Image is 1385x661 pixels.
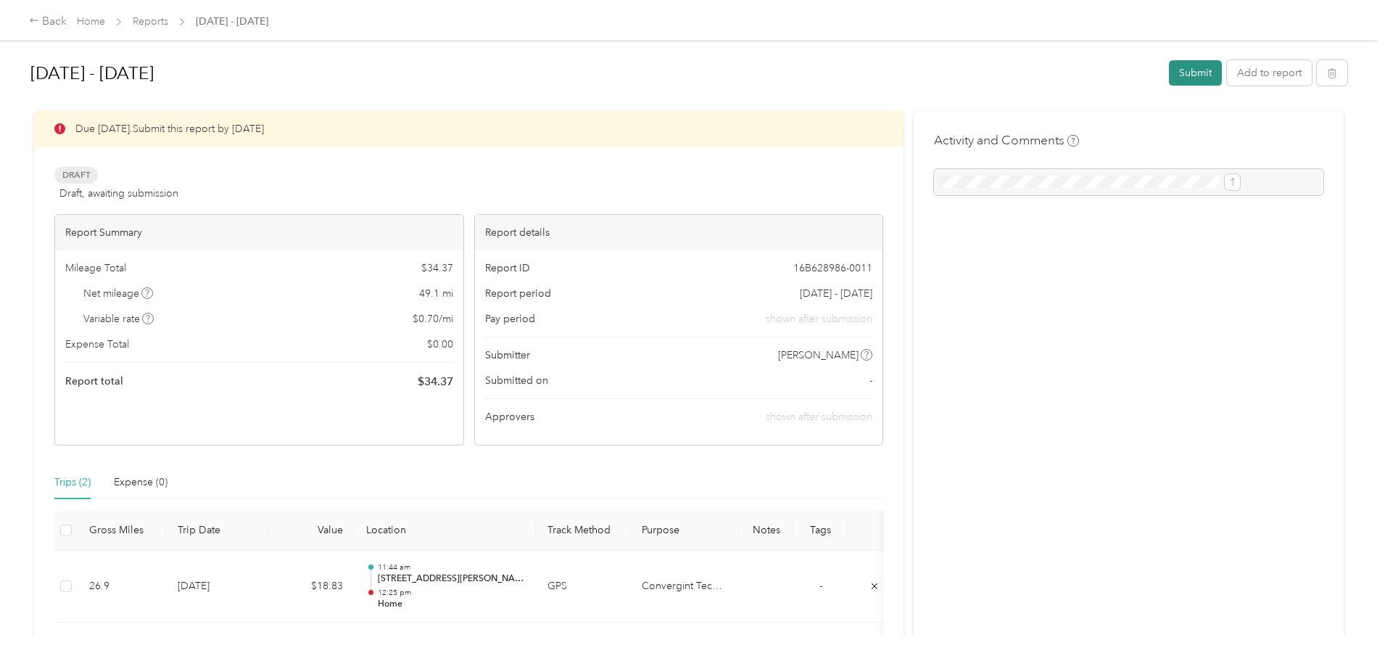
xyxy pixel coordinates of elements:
p: Home [378,598,524,611]
td: GPS [536,551,630,623]
div: Back [29,13,67,30]
p: 11:44 am [378,562,524,572]
span: Expense Total [65,337,129,352]
span: Report period [485,286,551,301]
span: Report ID [485,260,530,276]
span: Net mileage [83,286,154,301]
div: Expense (0) [114,475,168,490]
span: Submitter [485,348,530,363]
p: [STREET_ADDRESS][PERSON_NAME][PERSON_NAME][PERSON_NAME] [378,572,524,586]
th: Purpose [630,511,739,551]
a: Home [77,15,105,28]
td: Convergint Technologies [630,551,739,623]
h4: Activity and Comments [934,131,1079,149]
span: Variable rate [83,311,154,327]
div: Due [DATE]. Submit this report by [DATE] [34,111,904,147]
h1: Sep 1 - 30, 2025 [30,56,1159,91]
div: Trips (2) [54,475,91,490]
th: Track Method [536,511,630,551]
p: 12:25 pm [378,588,524,598]
span: 49.1 mi [419,286,453,301]
th: Tags [793,511,848,551]
span: - [819,580,822,592]
span: shown after submission [766,411,872,423]
button: Add to report [1227,60,1312,86]
span: Report total [65,374,123,389]
span: [DATE] - [DATE] [800,286,872,301]
span: Draft [54,167,98,184]
span: Mileage Total [65,260,126,276]
button: Submit [1169,60,1222,86]
iframe: Everlance-gr Chat Button Frame [1304,580,1385,661]
span: Pay period [485,311,535,327]
th: Value [268,511,355,551]
span: $ 0.70 / mi [413,311,453,327]
span: shown after submission [766,311,872,327]
span: Submitted on [485,373,548,388]
span: [PERSON_NAME] [778,348,859,363]
span: $ 34.37 [418,373,453,390]
span: $ 0.00 [427,337,453,352]
p: 07:51 am [378,634,524,644]
span: Approvers [485,409,534,424]
span: - [869,373,872,388]
th: Notes [739,511,793,551]
div: Report details [475,215,883,250]
a: Reports [133,15,168,28]
th: Location [355,511,536,551]
span: $ 34.37 [421,260,453,276]
span: [DATE] - [DATE] [196,14,268,29]
th: Gross Miles [78,511,166,551]
div: Report Summary [55,215,463,250]
th: Trip Date [166,511,268,551]
span: 16B628986-0011 [793,260,872,276]
td: $18.83 [268,551,355,623]
td: 26.9 [78,551,166,623]
span: Draft, awaiting submission [59,186,178,201]
td: [DATE] [166,551,268,623]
